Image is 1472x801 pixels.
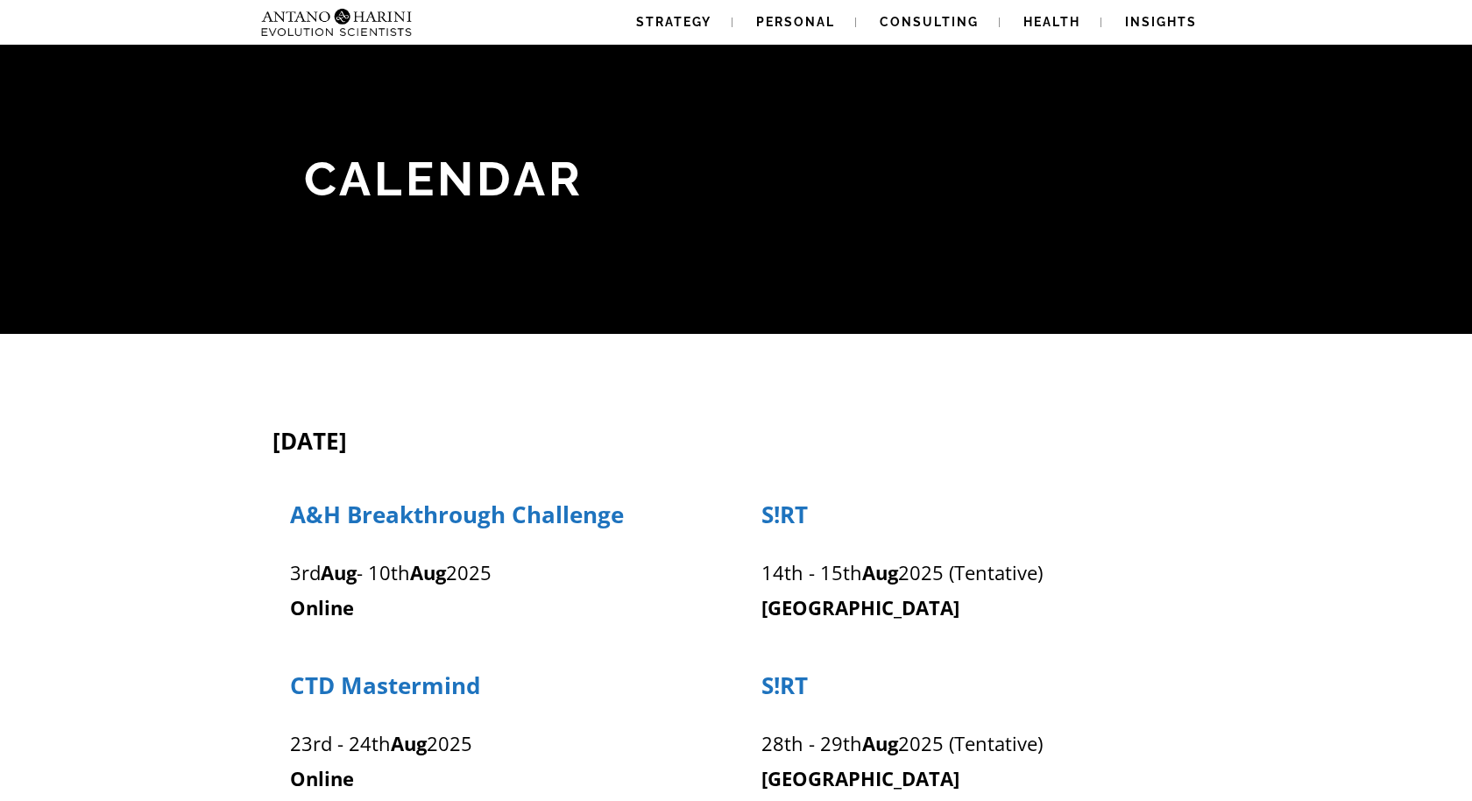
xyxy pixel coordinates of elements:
[862,730,898,756] strong: Aug
[290,499,624,530] span: A&H Breakthrough Challenge
[321,559,357,585] strong: Aug
[761,727,1183,796] p: 28th - 29th 2025 (Tentative)
[272,425,347,457] span: [DATE]
[761,556,1183,625] p: 14th - 15th 2025 (Tentative)
[290,594,354,620] strong: Online
[761,765,959,791] strong: [GEOGRAPHIC_DATA]
[761,670,808,701] span: S!RT
[636,15,711,29] span: Strategy
[290,765,354,791] strong: Online
[290,727,711,762] p: 23rd - 24th 2025
[761,594,959,620] strong: [GEOGRAPHIC_DATA]
[304,151,584,207] span: Calendar
[880,15,979,29] span: Consulting
[290,556,711,591] p: 3rd - 10th 2025
[862,559,898,585] strong: Aug
[1023,15,1080,29] span: Health
[290,670,480,701] span: CTD Mastermind
[761,499,808,530] span: S!RT
[391,730,427,756] strong: Aug
[410,559,446,585] strong: Aug
[756,15,835,29] span: Personal
[1125,15,1197,29] span: Insights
